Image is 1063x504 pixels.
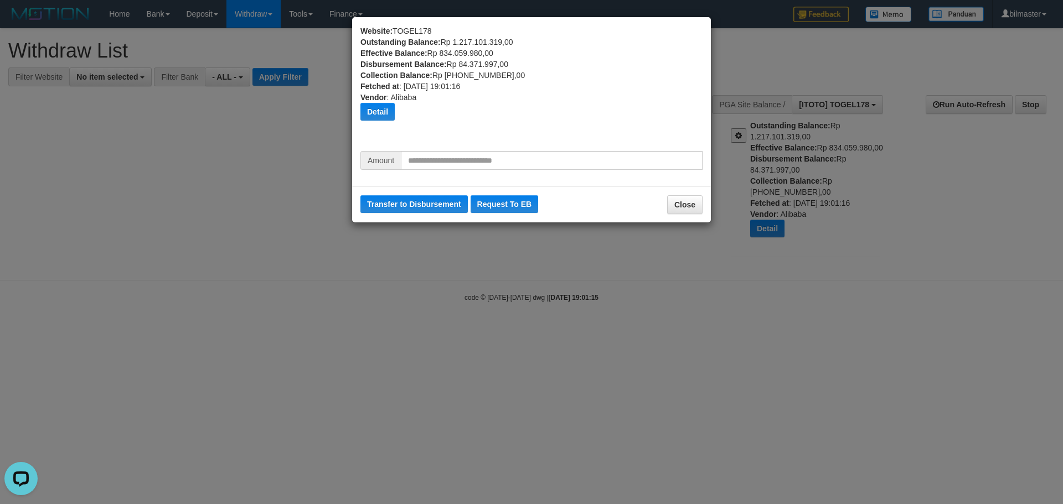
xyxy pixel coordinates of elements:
[360,71,432,80] b: Collection Balance:
[360,93,386,102] b: Vendor
[360,25,703,151] div: TOGEL178 Rp 1.217.101.319,00 Rp 834.059.980,00 Rp 84.371.997,00 Rp [PHONE_NUMBER],00 : [DATE] 19:...
[360,49,427,58] b: Effective Balance:
[360,195,468,213] button: Transfer to Disbursement
[360,27,393,35] b: Website:
[471,195,539,213] button: Request To EB
[667,195,703,214] button: Close
[360,38,441,46] b: Outstanding Balance:
[360,151,401,170] span: Amount
[4,4,38,38] button: Open LiveChat chat widget
[360,103,395,121] button: Detail
[360,82,399,91] b: Fetched at
[360,60,447,69] b: Disbursement Balance:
